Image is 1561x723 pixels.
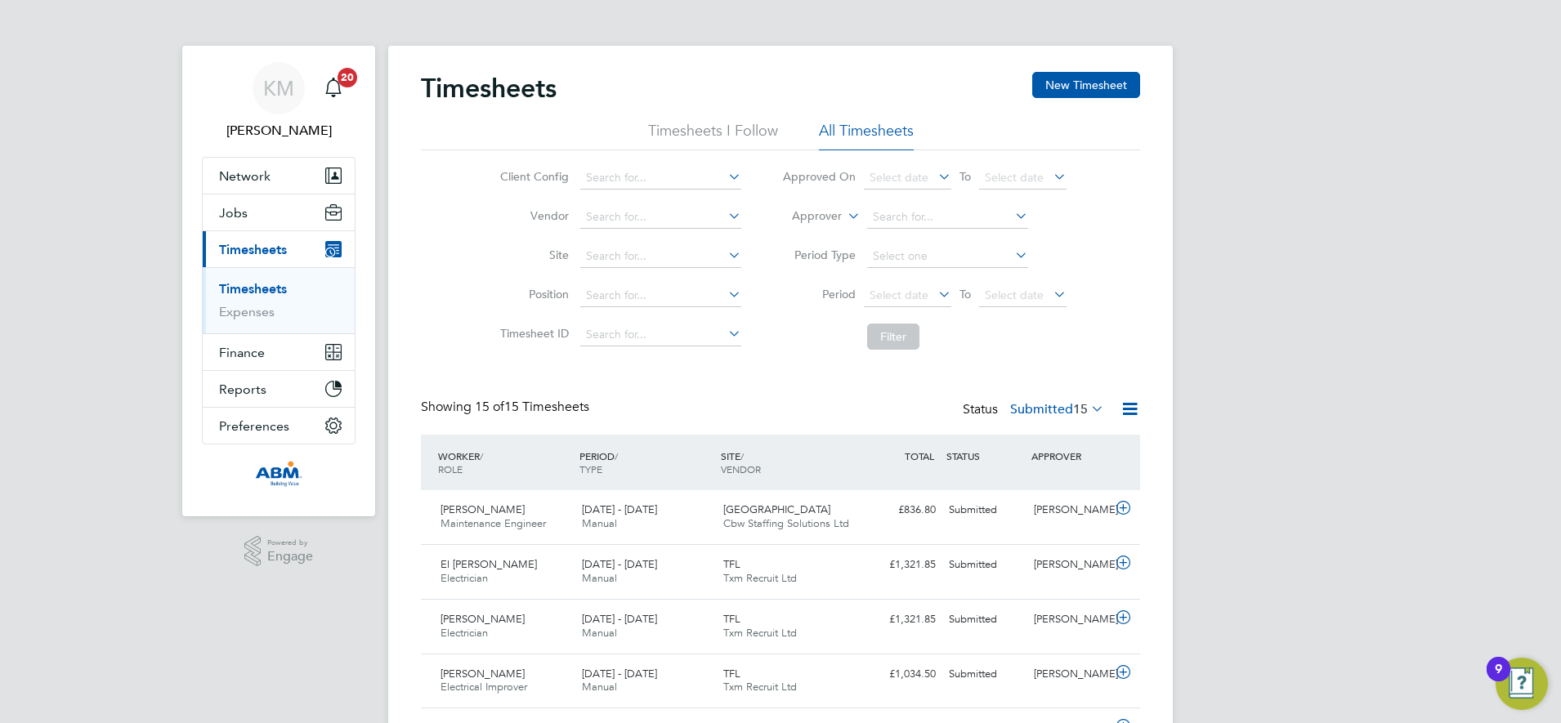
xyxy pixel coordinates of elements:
[495,208,569,223] label: Vendor
[768,208,842,225] label: Approver
[615,449,618,462] span: /
[1496,658,1548,710] button: Open Resource Center, 9 new notifications
[648,121,778,150] li: Timesheets I Follow
[421,399,593,416] div: Showing
[475,399,504,415] span: 15 of
[942,661,1027,688] div: Submitted
[579,462,602,475] span: TYPE
[955,283,976,305] span: To
[723,612,740,626] span: TFL
[219,242,287,257] span: Timesheets
[203,194,355,230] button: Jobs
[1032,72,1140,98] button: New Timesheet
[582,571,617,585] span: Manual
[219,382,266,397] span: Reports
[985,170,1044,185] span: Select date
[955,166,976,187] span: To
[870,288,928,302] span: Select date
[582,680,617,694] span: Manual
[942,606,1027,633] div: Submitted
[582,667,657,681] span: [DATE] - [DATE]
[203,267,355,333] div: Timesheets
[782,169,856,184] label: Approved On
[475,399,589,415] span: 15 Timesheets
[495,169,569,184] label: Client Config
[441,502,525,516] span: [PERSON_NAME]
[985,288,1044,302] span: Select date
[580,167,741,190] input: Search for...
[441,667,525,681] span: [PERSON_NAME]
[723,667,740,681] span: TFL
[721,462,761,475] span: VENDOR
[1027,606,1112,633] div: [PERSON_NAME]
[942,441,1027,471] div: STATUS
[441,571,488,585] span: Electrician
[723,502,830,516] span: [GEOGRAPHIC_DATA]
[219,345,265,360] span: Finance
[203,158,355,194] button: Network
[580,245,741,268] input: Search for...
[580,206,741,229] input: Search for...
[1027,661,1112,688] div: [PERSON_NAME]
[219,281,287,297] a: Timesheets
[942,551,1027,578] div: Submitted
[219,418,289,434] span: Preferences
[819,121,914,150] li: All Timesheets
[182,46,375,516] nav: Main navigation
[338,68,357,87] span: 20
[495,287,569,301] label: Position
[867,324,919,350] button: Filter
[740,449,744,462] span: /
[582,557,657,571] span: [DATE] - [DATE]
[580,324,741,346] input: Search for...
[1495,669,1502,690] div: 9
[219,304,275,319] a: Expenses
[723,516,849,530] span: Cbw Staffing Solutions Ltd
[575,441,717,484] div: PERIOD
[723,571,797,585] span: Txm Recruit Ltd
[723,557,740,571] span: TFL
[495,326,569,341] label: Timesheet ID
[267,550,313,564] span: Engage
[202,62,356,141] a: KM[PERSON_NAME]
[441,626,488,640] span: Electrician
[1073,401,1088,417] span: 15
[867,245,1028,268] input: Select one
[441,680,527,694] span: Electrical Improver
[1027,497,1112,524] div: [PERSON_NAME]
[857,661,942,688] div: £1,034.50
[495,248,569,262] label: Site
[857,497,942,524] div: £836.80
[580,284,741,307] input: Search for...
[203,231,355,267] button: Timesheets
[434,441,575,484] div: WORKER
[905,449,934,462] span: TOTAL
[219,168,271,184] span: Network
[723,626,797,640] span: Txm Recruit Ltd
[255,461,302,487] img: abm-technical-logo-retina.png
[267,536,313,550] span: Powered by
[942,497,1027,524] div: Submitted
[203,408,355,444] button: Preferences
[963,399,1107,422] div: Status
[441,516,546,530] span: Maintenance Engineer
[317,62,350,114] a: 20
[480,449,483,462] span: /
[219,205,248,221] span: Jobs
[867,206,1028,229] input: Search for...
[202,121,356,141] span: Karen Mcgovern
[582,612,657,626] span: [DATE] - [DATE]
[438,462,463,475] span: ROLE
[582,502,657,516] span: [DATE] - [DATE]
[1010,401,1104,417] label: Submitted
[203,371,355,407] button: Reports
[582,626,617,640] span: Manual
[717,441,858,484] div: SITE
[782,248,856,262] label: Period Type
[421,72,557,105] h2: Timesheets
[202,461,356,487] a: Go to home page
[857,606,942,633] div: £1,321.85
[723,680,797,694] span: Txm Recruit Ltd
[441,612,525,626] span: [PERSON_NAME]
[441,557,537,571] span: El [PERSON_NAME]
